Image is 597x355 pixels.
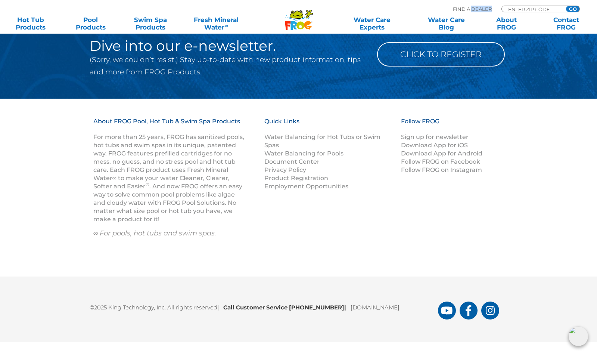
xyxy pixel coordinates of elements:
[264,183,348,190] a: Employment Opportunities
[423,16,470,31] a: Water CareBlog
[401,117,494,133] h3: Follow FROG
[401,133,469,141] a: Sign up for newsletter
[264,166,306,173] a: Privacy Policy
[344,304,346,311] span: |
[460,302,478,319] a: FROG Products Facebook Page
[401,158,480,165] a: Follow FROG on Facebook
[264,117,392,133] h3: Quick Links
[401,142,468,149] a: Download App for iOS
[264,175,328,182] a: Product Registration
[264,150,343,157] a: Water Balancing for Pools
[507,6,558,12] input: Zip Code Form
[483,16,530,31] a: AboutFROG
[401,166,482,173] a: Follow FROG on Instagram
[453,6,492,12] p: Find A Dealer
[217,304,219,311] span: |
[566,6,579,12] input: GO
[90,299,438,312] p: ©2025 King Technology, Inc. All rights reserved
[224,23,228,28] sup: ∞
[334,16,410,31] a: Water CareExperts
[90,53,366,78] p: (Sorry, we couldn’t resist.) Stay up-to-date with new product information, tips and more from FRO...
[93,229,217,237] em: ∞ For pools, hot tubs and swim spas.
[481,302,499,319] a: FROG Products Instagram Page
[67,16,114,31] a: PoolProducts
[438,302,456,319] a: FROG Products You Tube Page
[93,133,246,223] p: For more than 25 years, FROG has sanitized pools, hot tubs and swim spas in its unique, patented ...
[401,150,482,157] a: Download App for Android
[351,304,399,311] a: [DOMAIN_NAME]
[543,16,590,31] a: ContactFROG
[377,42,505,67] a: Click to Register
[264,133,380,149] a: Water Balancing for Hot Tubs or Swim Spas
[187,16,245,31] a: Fresh MineralWater∞
[569,327,588,346] img: openIcon
[146,182,149,187] sup: ®
[127,16,174,31] a: Swim SpaProducts
[90,38,366,53] h2: Dive into our e-newsletter.
[223,304,351,311] b: Call Customer Service [PHONE_NUMBER]
[264,158,320,165] a: Document Center
[7,16,54,31] a: Hot TubProducts
[93,117,246,133] h3: About FROG Pool, Hot Tub & Swim Spa Products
